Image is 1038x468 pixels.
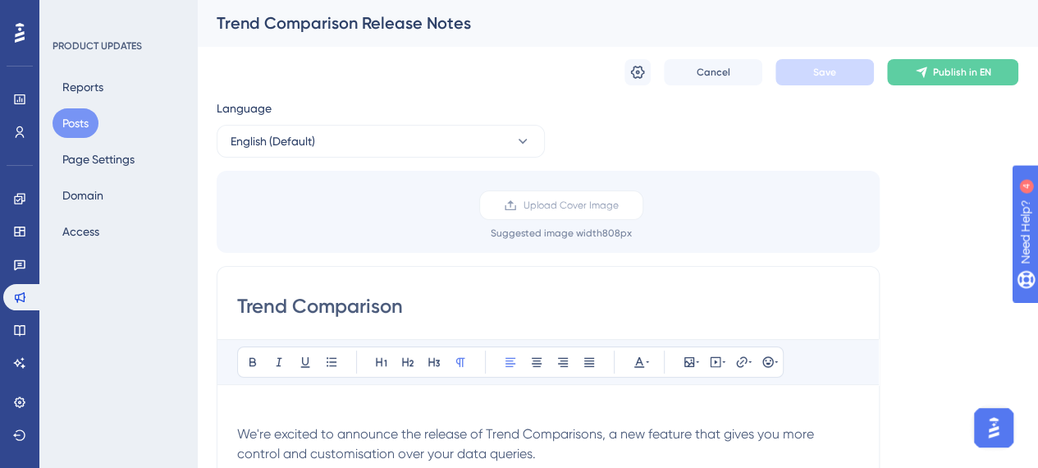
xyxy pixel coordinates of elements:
[813,66,836,79] span: Save
[53,181,113,210] button: Domain
[217,125,545,158] button: English (Default)
[664,59,762,85] button: Cancel
[491,227,632,240] div: Suggested image width 808 px
[237,293,859,319] input: Post Title
[53,108,98,138] button: Posts
[237,426,817,461] span: We're excited to announce the release of Trend Comparisons, a new feature that gives you more con...
[887,59,1018,85] button: Publish in EN
[53,217,109,246] button: Access
[217,11,977,34] div: Trend Comparison Release Notes
[53,145,144,174] button: Page Settings
[697,66,730,79] span: Cancel
[53,72,113,102] button: Reports
[933,66,991,79] span: Publish in EN
[231,131,315,151] span: English (Default)
[217,99,272,118] span: Language
[53,39,142,53] div: PRODUCT UPDATES
[524,199,619,212] span: Upload Cover Image
[39,4,103,24] span: Need Help?
[114,8,119,21] div: 4
[775,59,874,85] button: Save
[969,403,1018,452] iframe: UserGuiding AI Assistant Launcher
